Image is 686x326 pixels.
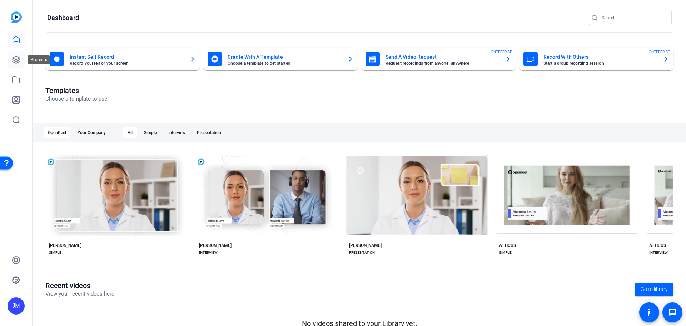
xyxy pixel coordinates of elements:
button: Create With A TemplateChoose a template to get started [203,48,358,70]
mat-card-title: Record With Others [543,53,658,61]
span: ENTERPRISE [491,49,512,54]
div: SIMPLE [49,250,61,256]
div: Your Company [73,127,110,138]
mat-card-subtitle: Record yourself or your screen [70,61,184,65]
p: View your recent videos here [45,290,114,298]
h1: Dashboard [47,14,79,22]
div: SIMPLE [499,250,512,256]
h1: Templates [45,86,107,95]
h1: Recent videos [45,281,114,290]
div: Projects [28,55,50,64]
div: Interview [164,127,190,138]
mat-card-title: Instant Self Record [70,53,184,61]
p: Choose a template to use [45,95,107,103]
mat-card-title: Create With A Template [228,53,342,61]
img: blue-gradient.svg [11,11,22,23]
mat-card-title: Send A Video Request [386,53,500,61]
mat-icon: accessibility [645,308,653,317]
span: ENTERPRISE [649,49,670,54]
div: ATTICUS [499,243,516,248]
div: Simple [140,127,161,138]
button: Send A Video RequestRequest recordings from anyone, anywhereENTERPRISE [361,48,516,70]
div: [PERSON_NAME] [349,243,382,248]
mat-card-subtitle: Start a group recording session [543,61,658,65]
div: JM [8,297,25,315]
div: ATTICUS [649,243,666,248]
button: Record With OthersStart a group recording sessionENTERPRISE [519,48,673,70]
mat-icon: message [668,308,677,317]
div: [PERSON_NAME] [49,243,81,248]
mat-card-subtitle: Request recordings from anyone, anywhere [386,61,500,65]
div: INTERVIEW [199,250,218,256]
div: OpenReel [44,127,70,138]
div: INTERVIEW [649,250,668,256]
mat-card-subtitle: Choose a template to get started [228,61,342,65]
div: All [123,127,137,138]
input: Search [602,14,666,22]
div: PRESENTATION [349,250,375,256]
div: [PERSON_NAME] [199,243,232,248]
button: Instant Self RecordRecord yourself or your screen [45,48,200,70]
span: Go to library [641,286,668,293]
div: Presentation [193,127,225,138]
a: Go to library [635,283,673,296]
